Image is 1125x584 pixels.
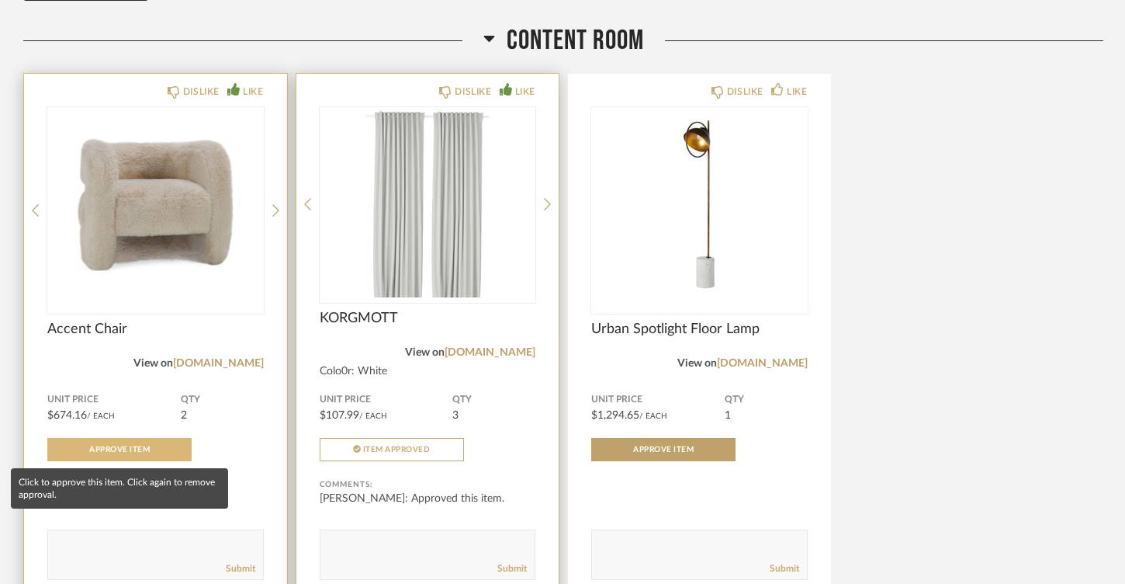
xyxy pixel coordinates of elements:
[243,84,263,99] div: LIKE
[445,347,535,358] a: [DOMAIN_NAME]
[639,412,667,420] span: / Each
[320,310,536,327] span: KORGMOTT
[226,562,255,575] a: Submit
[591,107,808,301] img: undefined
[183,84,220,99] div: DISLIKE
[320,410,359,421] span: $107.99
[133,358,173,369] span: View on
[47,394,181,406] span: Unit Price
[89,446,150,454] span: Approve Item
[725,394,808,406] span: QTY
[770,562,799,575] a: Submit
[359,412,387,420] span: / Each
[320,491,536,506] div: [PERSON_NAME]: Approved this item.
[452,410,459,421] span: 3
[507,24,644,57] span: Content Room
[320,365,536,378] div: Colo0r: White
[87,412,115,420] span: / Each
[320,438,464,461] button: Item Approved
[363,446,431,454] span: Item Approved
[455,84,491,99] div: DISLIKE
[717,358,808,369] a: [DOMAIN_NAME]
[452,394,535,406] span: QTY
[727,84,763,99] div: DISLIKE
[47,107,264,301] div: 0
[320,107,536,301] img: undefined
[47,107,264,301] img: undefined
[497,562,527,575] a: Submit
[515,84,535,99] div: LIKE
[591,394,725,406] span: Unit Price
[591,410,639,421] span: $1,294.65
[591,438,736,461] button: Approve Item
[320,477,536,492] div: Comments:
[591,107,808,301] div: 0
[181,394,264,406] span: QTY
[173,358,264,369] a: [DOMAIN_NAME]
[47,410,87,421] span: $674.16
[633,446,694,454] span: Approve Item
[405,347,445,358] span: View on
[181,410,187,421] span: 2
[725,410,731,421] span: 1
[677,358,717,369] span: View on
[591,321,808,338] span: Urban Spotlight Floor Lamp
[320,394,453,406] span: Unit Price
[47,321,264,338] span: Accent Chair
[47,438,192,461] button: Approve Item
[787,84,807,99] div: LIKE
